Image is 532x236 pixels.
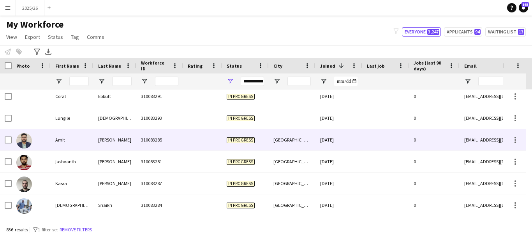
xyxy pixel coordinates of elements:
span: My Workforce [6,19,63,30]
div: 0 [409,129,460,150]
span: Email [464,63,477,69]
a: View [3,32,20,42]
span: In progress [227,159,255,165]
input: First Name Filter Input [69,77,89,86]
span: Last Name [98,63,121,69]
span: 94 [474,29,481,35]
img: Amit Porwal [16,133,32,149]
button: Remove filters [58,226,93,234]
div: Kasra [51,173,93,194]
div: 310083293 [136,107,183,129]
span: In progress [227,203,255,208]
span: 3,247 [427,29,439,35]
div: 0 [409,86,460,107]
span: City [273,63,282,69]
div: Ebbutt [93,86,136,107]
div: [GEOGRAPHIC_DATA] [269,129,315,150]
span: Tag [71,33,79,40]
span: First Name [55,63,79,69]
div: 310083281 [136,151,183,172]
span: 165 [521,2,529,7]
img: jashvanth Vinayaga murthy [16,155,32,170]
span: Joined [320,63,335,69]
div: 310083291 [136,86,183,107]
app-action-btn: Advanced filters [32,47,42,56]
span: Export [25,33,40,40]
button: Waiting list13 [485,27,526,37]
span: In progress [227,115,255,121]
span: In progress [227,94,255,100]
div: [PERSON_NAME] [93,129,136,150]
div: [DEMOGRAPHIC_DATA] [93,107,136,129]
a: 165 [519,3,528,12]
img: Kasra Nemati [16,177,32,192]
div: 0 [409,194,460,216]
button: Open Filter Menu [464,78,471,85]
span: 13 [518,29,524,35]
span: Last job [367,63,384,69]
span: Photo [16,63,30,69]
div: jashvanth [51,151,93,172]
div: [GEOGRAPHIC_DATA] [269,173,315,194]
a: Status [45,32,66,42]
span: 1 filter set [38,227,58,233]
div: [GEOGRAPHIC_DATA] [269,194,315,216]
button: Open Filter Menu [273,78,280,85]
button: Open Filter Menu [55,78,62,85]
div: Coral [51,86,93,107]
a: Comms [84,32,107,42]
span: Rating [188,63,203,69]
a: Export [22,32,43,42]
img: Mohaddis Shaikh [16,198,32,214]
a: Tag [68,32,82,42]
div: [DATE] [315,86,362,107]
span: In progress [227,181,255,187]
div: 310083284 [136,194,183,216]
div: 0 [409,151,460,172]
div: [DATE] [315,129,362,150]
div: [DATE] [315,107,362,129]
input: Last Name Filter Input [112,77,132,86]
div: Shaikh [93,194,136,216]
div: [GEOGRAPHIC_DATA] [269,151,315,172]
button: 2025/26 [16,0,44,16]
div: [PERSON_NAME] [93,173,136,194]
span: View [6,33,17,40]
span: Status [227,63,242,69]
app-action-btn: Export XLSX [44,47,53,56]
button: Open Filter Menu [98,78,105,85]
div: [DATE] [315,194,362,216]
div: [DATE] [315,173,362,194]
div: 0 [409,107,460,129]
span: Status [48,33,63,40]
button: Applicants94 [444,27,482,37]
button: Open Filter Menu [227,78,234,85]
input: Workforce ID Filter Input [155,77,178,86]
div: [DEMOGRAPHIC_DATA] [51,194,93,216]
span: Comms [87,33,104,40]
input: City Filter Input [287,77,311,86]
input: Joined Filter Input [334,77,358,86]
div: 310083285 [136,129,183,150]
button: Everyone3,247 [402,27,441,37]
div: [DATE] [315,151,362,172]
div: Amit [51,129,93,150]
button: Open Filter Menu [141,78,148,85]
button: Open Filter Menu [320,78,327,85]
div: 0 [409,173,460,194]
div: [PERSON_NAME] [93,151,136,172]
span: In progress [227,137,255,143]
span: Workforce ID [141,60,169,72]
div: 310083287 [136,173,183,194]
div: Lungile [51,107,93,129]
span: Jobs (last 90 days) [414,60,446,72]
